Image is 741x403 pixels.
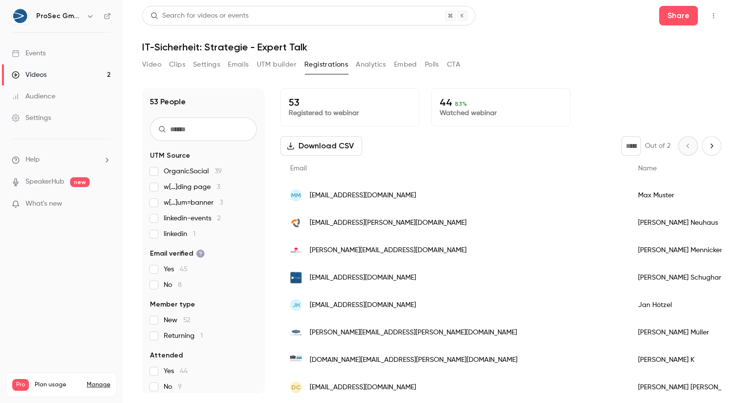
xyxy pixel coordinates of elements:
[228,57,248,72] button: Emails
[150,151,190,161] span: UTM Source
[164,213,221,223] span: linkedin-events
[164,182,220,192] span: w[…]ding page
[220,199,223,206] span: 3
[310,190,416,201] span: [EMAIL_ADDRESS][DOMAIN_NAME]
[193,57,220,72] button: Settings
[12,48,46,58] div: Events
[150,96,186,108] h1: 53 People
[193,231,196,237] span: 1
[425,57,439,72] button: Polls
[217,215,221,222] span: 2
[290,354,302,366] img: baer-automation.de
[292,383,300,392] span: DC
[12,113,51,123] div: Settings
[291,191,301,200] span: MM
[25,155,40,165] span: Help
[180,368,188,375] span: 44
[310,218,467,228] span: [EMAIL_ADDRESS][PERSON_NAME][DOMAIN_NAME]
[164,166,222,176] span: OrganicSocial
[87,381,110,389] a: Manage
[645,141,670,151] p: Out of 2
[178,383,182,390] span: 9
[394,57,417,72] button: Embed
[215,168,222,175] span: 39
[289,108,411,118] p: Registered to webinar
[12,379,29,391] span: Pro
[164,331,203,341] span: Returning
[150,11,248,21] div: Search for videos or events
[447,57,460,72] button: CTA
[310,328,517,338] span: [PERSON_NAME][EMAIL_ADDRESS][PERSON_NAME][DOMAIN_NAME]
[35,381,81,389] span: Plan usage
[36,11,82,21] h6: ProSec GmbH
[178,282,182,288] span: 8
[290,217,302,229] img: grothe.it
[304,57,348,72] button: Registrations
[217,184,220,190] span: 3
[169,57,185,72] button: Clips
[440,96,562,108] p: 44
[200,332,203,339] span: 1
[183,317,190,324] span: 52
[12,70,47,80] div: Videos
[706,8,721,24] button: Top Bar Actions
[150,249,205,259] span: Email verified
[70,177,90,187] span: new
[150,351,183,360] span: Attended
[12,155,111,165] li: help-dropdown-opener
[290,327,302,338] img: georg.com
[659,6,698,25] button: Share
[310,273,416,283] span: [EMAIL_ADDRESS][DOMAIN_NAME]
[280,136,362,156] button: Download CSV
[142,41,721,53] h1: IT-Sicherheit: Strategie - Expert Talk
[180,266,188,273] span: 45
[310,300,416,310] span: [EMAIL_ADDRESS][DOMAIN_NAME]
[164,382,182,392] span: No
[164,229,196,239] span: linkedin
[12,92,55,101] div: Audience
[164,198,223,208] span: w[…]um=banner
[257,57,296,72] button: UTM builder
[290,272,302,284] img: prosec-networks.com
[290,165,307,172] span: Email
[12,8,28,24] img: ProSec GmbH
[164,366,188,376] span: Yes
[164,264,188,274] span: Yes
[638,165,657,172] span: Name
[164,315,190,325] span: New
[293,301,300,309] span: JH
[290,244,302,256] img: vincentlogistics.com
[164,280,182,290] span: No
[310,245,467,256] span: [PERSON_NAME][EMAIL_ADDRESS][DOMAIN_NAME]
[310,382,416,393] span: [EMAIL_ADDRESS][DOMAIN_NAME]
[310,355,518,365] span: [DOMAIN_NAME][EMAIL_ADDRESS][PERSON_NAME][DOMAIN_NAME]
[150,300,195,309] span: Member type
[25,199,62,209] span: What's new
[142,57,161,72] button: Video
[455,100,467,107] span: 83 %
[440,108,562,118] p: Watched webinar
[25,177,64,187] a: SpeakerHub
[702,136,721,156] button: Next page
[289,96,411,108] p: 53
[99,200,111,209] iframe: Noticeable Trigger
[356,57,386,72] button: Analytics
